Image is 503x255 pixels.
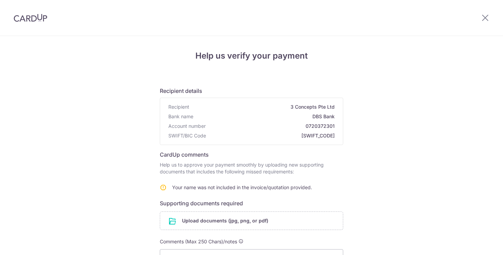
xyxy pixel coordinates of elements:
[209,132,335,139] span: [SWIFT_CODE]
[192,104,335,110] span: 3 Concepts Pte Ltd
[208,123,335,130] span: 0720372301
[160,211,343,230] div: Upload documents (jpg, png, or pdf)
[160,161,343,175] p: Help us to approve your payment smoothly by uploading new supporting documents that includes the ...
[168,132,206,139] span: SWIFT/BIC Code
[168,113,193,120] span: Bank name
[160,50,343,62] h4: Help us verify your payment
[160,239,237,244] span: Comments (Max 250 Chars)/notes
[168,104,189,110] span: Recipient
[160,150,343,159] h6: CardUp comments
[160,87,343,95] h6: Recipient details
[14,14,47,22] img: CardUp
[168,123,206,130] span: Account number
[172,184,312,190] span: Your name was not included in the invoice/quotation provided.
[160,199,343,207] h6: Supporting documents required
[196,113,335,120] span: DBS Bank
